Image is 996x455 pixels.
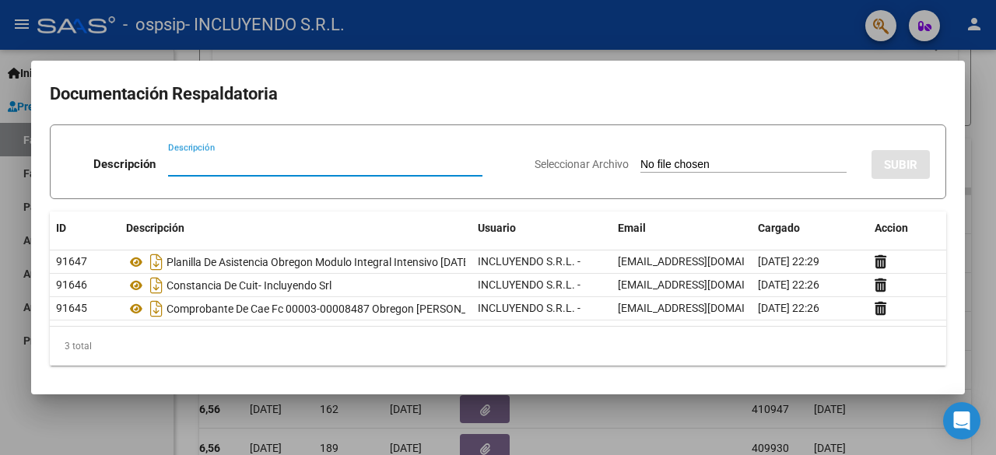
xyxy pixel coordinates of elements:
datatable-header-cell: Cargado [752,212,868,245]
span: INCLUYENDO S.R.L. - [478,278,580,291]
div: Comprobante De Cae Fc 00003-00008487 Obregon [PERSON_NAME] - [DATE] [126,296,465,321]
button: SUBIR [871,150,930,179]
div: Constancia De Cuit- Incluyendo Srl [126,273,465,298]
datatable-header-cell: Accion [868,212,946,245]
datatable-header-cell: Descripción [120,212,472,245]
span: Cargado [758,222,800,234]
span: 91645 [56,302,87,314]
span: [EMAIL_ADDRESS][DOMAIN_NAME] [618,278,791,291]
div: 3 total [50,327,946,366]
div: Planilla De Asistencia Obregon Modulo Integral Intensivo [DATE] [126,250,465,275]
i: Descargar documento [146,296,167,321]
span: [DATE] 22:26 [758,302,819,314]
span: Email [618,222,646,234]
div: Open Intercom Messenger [943,402,980,439]
datatable-header-cell: ID [50,212,120,245]
span: 91646 [56,278,87,291]
h2: Documentación Respaldatoria [50,79,946,109]
span: 91647 [56,255,87,268]
i: Descargar documento [146,273,167,298]
span: INCLUYENDO S.R.L. - [478,302,580,314]
datatable-header-cell: Usuario [472,212,612,245]
span: [EMAIL_ADDRESS][DOMAIN_NAME] [618,255,791,268]
datatable-header-cell: Email [612,212,752,245]
span: [DATE] 22:26 [758,278,819,291]
span: SUBIR [884,158,917,172]
span: [DATE] 22:29 [758,255,819,268]
i: Descargar documento [146,250,167,275]
span: Accion [875,222,908,234]
span: ID [56,222,66,234]
span: Usuario [478,222,516,234]
p: Descripción [93,156,156,173]
span: Seleccionar Archivo [535,158,629,170]
span: [EMAIL_ADDRESS][DOMAIN_NAME] [618,302,791,314]
span: INCLUYENDO S.R.L. - [478,255,580,268]
span: Descripción [126,222,184,234]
